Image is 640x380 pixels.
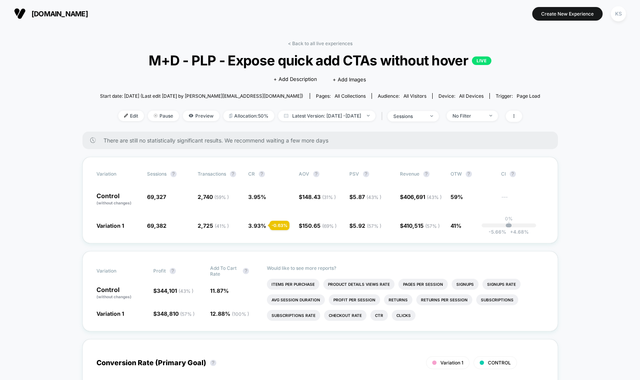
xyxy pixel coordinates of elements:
span: CI [501,171,544,177]
span: M+D - PLP - Expose quick add CTAs without hover [122,52,518,69]
span: AOV [299,171,309,177]
li: Returns [384,294,412,305]
p: Control [96,193,139,206]
span: There are still no statistically significant results. We recommend waiting a few more days [103,137,542,144]
span: 59% [451,194,463,200]
img: edit [124,114,128,118]
span: ( 43 % ) [366,194,381,200]
li: Product Details Views Rate [323,279,395,290]
li: Subscriptions Rate [267,310,320,321]
span: All Visitors [403,93,426,99]
li: Clicks [392,310,416,321]
span: all collections [335,93,366,99]
span: 150.65 [302,222,337,229]
button: ? [259,171,265,177]
span: $ [299,222,337,229]
span: ( 57 % ) [180,311,195,317]
span: PSV [349,171,359,177]
span: Edit [118,111,144,121]
p: | [508,222,510,227]
button: ? [243,268,249,274]
a: < Back to all live experiences [288,40,352,46]
span: Sessions [147,171,167,177]
span: Allocation: 50% [223,111,274,121]
li: Subscriptions [476,294,518,305]
span: Transactions [198,171,226,177]
span: ( 41 % ) [215,223,229,229]
span: 5.87 [353,194,381,200]
span: | [379,111,388,122]
span: 410,515 [403,222,440,229]
span: Variation 1 [96,222,124,229]
div: Trigger: [496,93,540,99]
span: ( 43 % ) [179,288,193,294]
span: 344,101 [157,287,193,294]
li: Returns Per Session [416,294,472,305]
span: 41% [451,222,461,229]
li: Checkout Rate [324,310,366,321]
img: rebalance [229,114,232,118]
span: CR [248,171,255,177]
li: Ctr [370,310,388,321]
span: 348,810 [157,310,195,317]
button: ? [170,171,177,177]
span: Variation 1 [96,310,124,317]
span: + [510,229,513,235]
span: Latest Version: [DATE] - [DATE] [278,111,375,121]
span: Page Load [517,93,540,99]
p: LIVE [472,56,491,65]
span: $ [153,310,195,317]
p: 0% [505,216,513,222]
div: KS [611,6,626,21]
span: $ [349,222,381,229]
img: end [154,114,158,118]
span: 406,691 [403,194,442,200]
div: sessions [393,113,424,119]
button: ? [230,171,236,177]
div: No Filter [452,113,484,119]
div: - 0.63 % [270,221,289,230]
span: 69,327 [147,194,166,200]
span: ( 100 % ) [232,311,249,317]
span: 69,382 [147,222,167,229]
div: Audience: [378,93,426,99]
span: Variation [96,171,139,177]
span: Add To Cart Rate [210,265,239,277]
span: 4.68 % [506,229,529,235]
button: [DOMAIN_NAME] [12,7,90,20]
span: Profit [153,268,166,274]
img: end [430,115,433,117]
span: + Add Description [274,76,317,83]
span: $ [400,222,440,229]
span: Preview [183,111,219,121]
span: (without changes) [96,201,132,205]
span: Device: [432,93,489,99]
p: Would like to see more reports? [267,265,544,271]
span: ( 57 % ) [425,223,440,229]
span: ( 31 % ) [322,194,336,200]
img: end [489,115,492,116]
button: ? [313,171,319,177]
span: [DOMAIN_NAME] [32,10,88,18]
p: Control [96,287,146,300]
span: Revenue [400,171,419,177]
span: 2,725 [198,222,229,229]
span: Variation [96,265,139,277]
span: + Add Images [333,76,366,83]
button: Create New Experience [532,7,603,21]
span: Variation 1 [440,360,463,366]
span: ( 69 % ) [322,223,337,229]
span: $ [153,287,193,294]
span: 148.43 [302,194,336,200]
span: (without changes) [96,294,132,299]
button: ? [510,171,516,177]
span: 2,740 [198,194,229,200]
span: 3.95 % [248,194,266,200]
button: ? [210,360,216,366]
span: Start date: [DATE] (Last edit [DATE] by [PERSON_NAME][EMAIL_ADDRESS][DOMAIN_NAME]) [100,93,303,99]
span: all devices [459,93,484,99]
img: Visually logo [14,8,26,19]
li: Profit Per Session [329,294,380,305]
span: -5.66 % [489,229,506,235]
li: Avg Session Duration [267,294,325,305]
